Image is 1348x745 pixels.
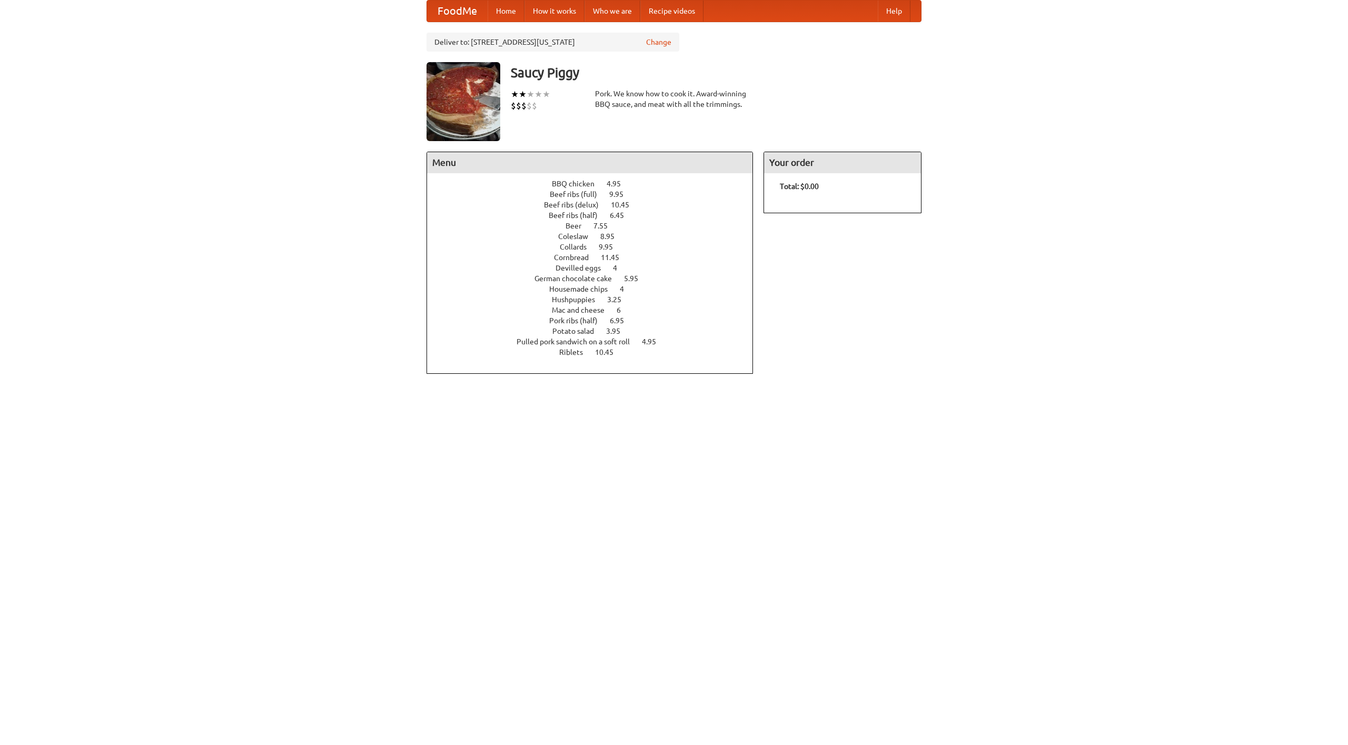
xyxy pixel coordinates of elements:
a: Collards 9.95 [560,243,632,251]
span: Pulled pork sandwich on a soft roll [517,337,640,346]
span: Beer [566,222,592,230]
a: Hushpuppies 3.25 [552,295,641,304]
span: Mac and cheese [552,306,615,314]
li: $ [532,100,537,112]
a: Who we are [584,1,640,22]
span: Housemade chips [549,285,618,293]
h3: Saucy Piggy [511,62,921,83]
span: Devilled eggs [556,264,611,272]
a: Home [488,1,524,22]
span: 6 [617,306,631,314]
span: Riblets [559,348,593,356]
span: 6.95 [610,316,635,325]
a: Help [878,1,910,22]
span: 4 [620,285,635,293]
span: Coleslaw [558,232,599,241]
span: 10.45 [611,201,640,209]
div: Pork. We know how to cook it. Award-winning BBQ sauce, and meat with all the trimmings. [595,88,753,110]
span: Pork ribs (half) [549,316,608,325]
a: Pork ribs (half) 6.95 [549,316,643,325]
li: ★ [511,88,519,100]
img: angular.jpg [427,62,500,141]
span: 10.45 [595,348,624,356]
span: Cornbread [554,253,599,262]
span: 4.95 [607,180,631,188]
span: 3.95 [606,327,631,335]
span: Potato salad [552,327,604,335]
li: ★ [527,88,534,100]
a: Devilled eggs 4 [556,264,637,272]
span: 7.55 [593,222,618,230]
a: Potato salad 3.95 [552,327,640,335]
li: ★ [534,88,542,100]
li: $ [521,100,527,112]
span: Collards [560,243,597,251]
span: 6.45 [610,211,635,220]
span: 3.25 [607,295,632,304]
span: 4 [613,264,628,272]
a: Mac and cheese 6 [552,306,640,314]
span: Beef ribs (delux) [544,201,609,209]
li: $ [511,100,516,112]
li: ★ [542,88,550,100]
li: ★ [519,88,527,100]
a: Change [646,37,671,47]
a: Beef ribs (half) 6.45 [549,211,643,220]
a: German chocolate cake 5.95 [534,274,658,283]
span: Hushpuppies [552,295,606,304]
a: Beef ribs (full) 9.95 [550,190,643,198]
span: Beef ribs (full) [550,190,608,198]
a: How it works [524,1,584,22]
a: Beef ribs (delux) 10.45 [544,201,649,209]
span: German chocolate cake [534,274,622,283]
span: 9.95 [599,243,623,251]
a: Recipe videos [640,1,703,22]
a: Beer 7.55 [566,222,627,230]
div: Deliver to: [STREET_ADDRESS][US_STATE] [427,33,679,52]
span: 9.95 [609,190,634,198]
a: Housemade chips 4 [549,285,643,293]
a: Pulled pork sandwich on a soft roll 4.95 [517,337,676,346]
span: 11.45 [601,253,630,262]
span: 4.95 [642,337,667,346]
a: Cornbread 11.45 [554,253,639,262]
a: BBQ chicken 4.95 [552,180,640,188]
a: Riblets 10.45 [559,348,633,356]
li: $ [527,100,532,112]
a: FoodMe [427,1,488,22]
span: BBQ chicken [552,180,605,188]
span: 5.95 [624,274,649,283]
b: Total: $0.00 [780,182,819,191]
h4: Your order [764,152,921,173]
span: 8.95 [600,232,625,241]
h4: Menu [427,152,752,173]
li: $ [516,100,521,112]
span: Beef ribs (half) [549,211,608,220]
a: Coleslaw 8.95 [558,232,634,241]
